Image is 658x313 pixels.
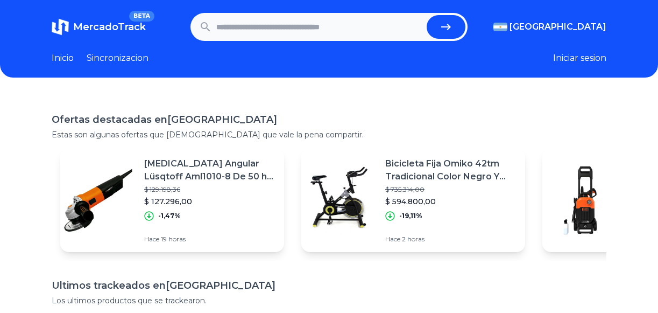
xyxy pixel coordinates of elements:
[52,129,606,140] p: Estas son algunas ofertas que [DEMOGRAPHIC_DATA] que vale la pena compartir.
[158,212,181,220] p: -1,47%
[129,11,154,22] span: BETA
[385,185,517,194] p: $ 735.314,00
[542,163,618,238] img: Featured image
[385,157,517,183] p: Bicicleta Fija Omiko 42tm Tradicional Color Negro Y Amarillo
[493,20,606,33] button: [GEOGRAPHIC_DATA]
[385,235,517,244] p: Hace 2 horas
[144,185,275,194] p: $ 129.198,36
[493,23,507,31] img: Argentina
[301,149,525,252] a: Featured imageBicicleta Fija Omiko 42tm Tradicional Color Negro Y Amarillo$ 735.314,00$ 594.800,0...
[144,196,275,207] p: $ 127.296,00
[385,196,517,207] p: $ 594.800,00
[399,212,422,220] p: -19,11%
[52,18,146,36] a: MercadoTrackBETA
[301,163,377,238] img: Featured image
[553,52,606,65] button: Iniciar sesion
[60,149,284,252] a: Featured image[MEDICAL_DATA] Angular Lüsqtoff Aml1010-8 De 50 hz Color Naranja 1010 w 220 v + Acc...
[510,20,606,33] span: [GEOGRAPHIC_DATA]
[144,235,275,244] p: Hace 19 horas
[73,21,146,33] span: MercadoTrack
[52,18,69,36] img: MercadoTrack
[60,163,136,238] img: Featured image
[52,295,606,306] p: Los ultimos productos que se trackearon.
[52,52,74,65] a: Inicio
[144,157,275,183] p: [MEDICAL_DATA] Angular Lüsqtoff Aml1010-8 De 50 hz Color Naranja 1010 w 220 v + Accesorio
[87,52,148,65] a: Sincronizacion
[52,278,606,293] h1: Ultimos trackeados en [GEOGRAPHIC_DATA]
[52,112,606,127] h1: Ofertas destacadas en [GEOGRAPHIC_DATA]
